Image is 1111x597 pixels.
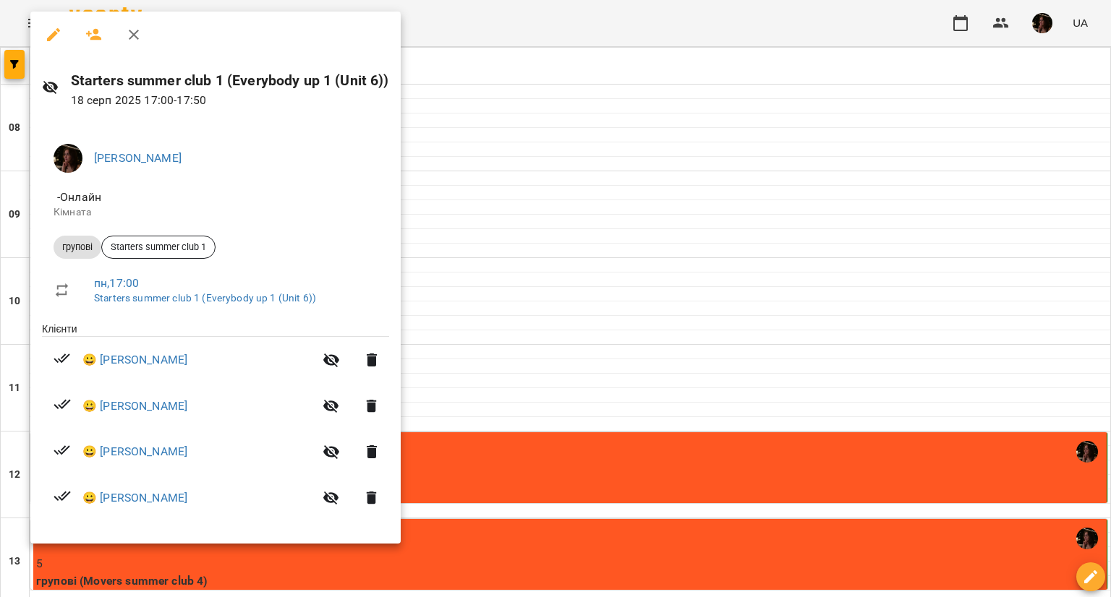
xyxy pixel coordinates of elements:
span: - Онлайн [54,190,104,204]
svg: Візит сплачено [54,487,71,504]
a: пн , 17:00 [94,276,139,290]
span: групові [54,241,101,254]
p: Кімната [54,205,378,220]
a: 😀 [PERSON_NAME] [82,398,187,415]
svg: Візит сплачено [54,442,71,459]
img: 1b79b5faa506ccfdadca416541874b02.jpg [54,144,82,173]
ul: Клієнти [42,322,389,526]
svg: Візит сплачено [54,350,71,367]
a: 😀 [PERSON_NAME] [82,351,187,369]
p: 18 серп 2025 17:00 - 17:50 [71,92,389,109]
a: 😀 [PERSON_NAME] [82,489,187,507]
span: Starters summer club 1 [102,241,215,254]
a: 😀 [PERSON_NAME] [82,443,187,460]
svg: Візит сплачено [54,395,71,413]
h6: Starters summer club 1 (Everybody up 1 (Unit 6)) [71,69,389,92]
a: [PERSON_NAME] [94,151,182,165]
div: Starters summer club 1 [101,236,216,259]
a: Starters summer club 1 (Everybody up 1 (Unit 6)) [94,292,316,304]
